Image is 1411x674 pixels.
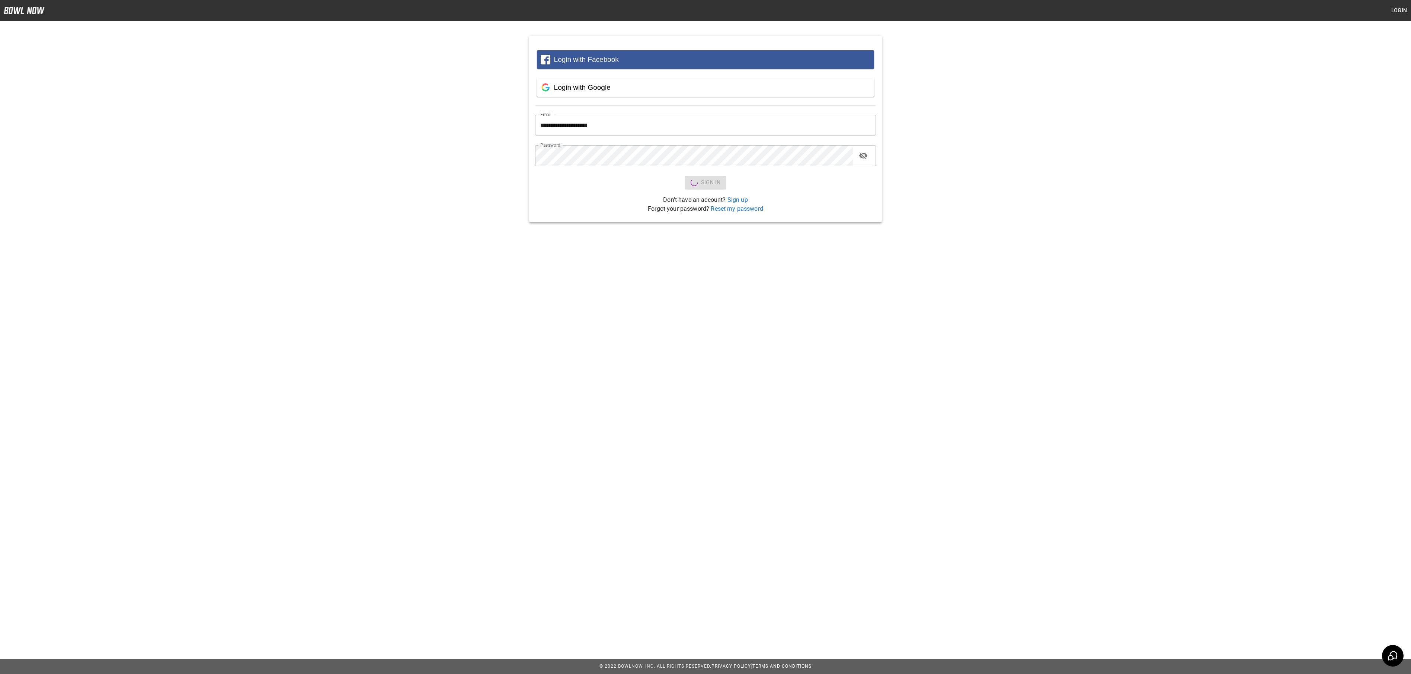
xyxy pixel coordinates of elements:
p: Don't have an account? [535,195,876,204]
p: Forgot your password? [535,204,876,213]
img: logo [4,7,45,14]
a: Privacy Policy [711,664,751,669]
a: Sign up [727,196,748,203]
button: toggle password visibility [856,148,871,163]
button: Login with Google [537,78,874,97]
a: Reset my password [711,205,763,212]
span: Login with Facebook [554,55,619,63]
span: © 2022 BowlNow, Inc. All Rights Reserved. [599,664,711,669]
span: Login with Google [554,83,611,91]
button: Login with Facebook [537,50,874,69]
a: Terms and Conditions [752,664,812,669]
button: Login [1387,4,1411,18]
